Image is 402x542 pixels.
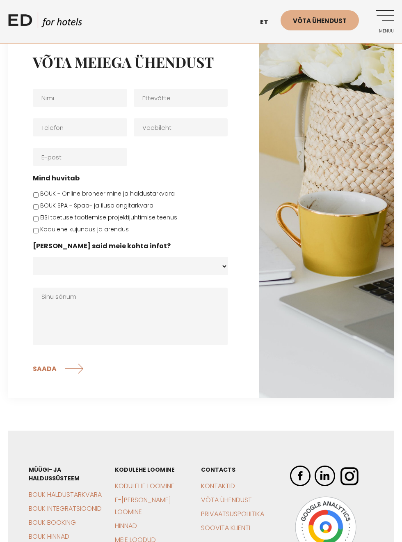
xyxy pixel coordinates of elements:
input: Telefon [33,118,127,136]
input: Nimi [33,89,127,107]
a: ED HOTELS [8,12,82,33]
input: Veebileht [134,118,228,136]
input: E-post [33,148,127,166]
label: Mind huvitab [33,174,80,183]
a: BOUK Integratsioonid [29,504,102,513]
a: Privaatsuspoliitika [201,509,264,519]
input: SAADA [33,358,85,379]
a: et [256,12,281,32]
label: [PERSON_NAME] said meie kohta infot? [33,242,171,251]
a: E-[PERSON_NAME] loomine [115,495,171,517]
h3: Kodulehe loomine [115,466,189,474]
label: BOUK SPA - Spaa- ja ilusalongitarkvara [40,201,153,210]
a: BOUK Booking [29,518,76,527]
a: Hinnad [115,521,137,530]
label: BOUK - Online broneerimine ja haldustarkvara [40,189,175,198]
a: Kodulehe loomine [115,481,174,491]
h3: Müügi- ja haldussüsteem [29,466,103,483]
a: BOUK Hinnad [29,532,69,541]
img: ED Hotels Facebook [290,466,311,486]
a: Võta ühendust [201,495,252,505]
a: Kontaktid [201,481,235,491]
img: ED Hotels Instagram [339,466,360,486]
a: Soovita klienti [201,523,250,533]
a: Menüü [371,10,394,33]
input: Ettevõtte [134,89,228,107]
h2: Võta meiega ühendust [33,53,234,71]
a: BOUK Haldustarkvara [29,490,102,499]
label: EISi toetuse taotlemise projektijuhtimise teenus [40,213,177,222]
label: Kodulehe kujundus ja arendus [40,225,129,234]
h3: CONTACTS [201,466,275,474]
span: Menüü [371,29,394,34]
img: ED Hotels LinkedIn [315,466,335,486]
a: Võta ühendust [281,10,359,30]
